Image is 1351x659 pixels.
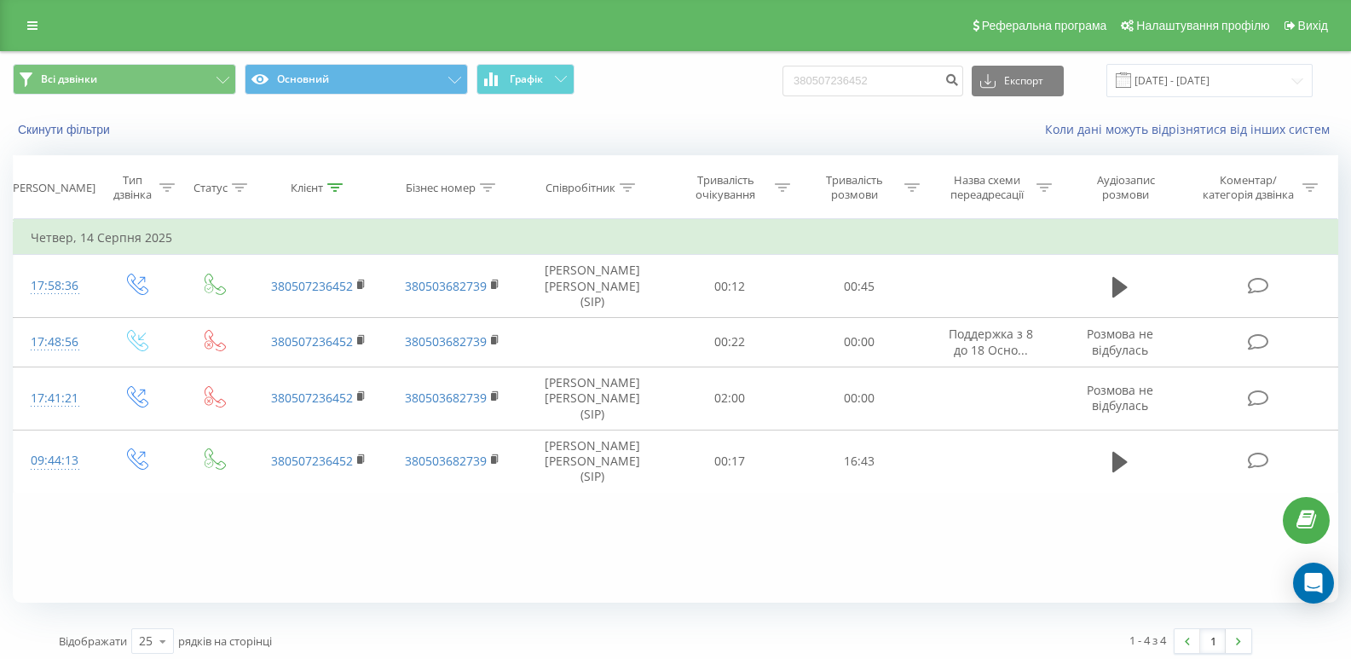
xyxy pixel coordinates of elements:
[245,64,468,95] button: Основний
[406,181,476,195] div: Бізнес номер
[1293,563,1334,604] div: Open Intercom Messenger
[178,633,272,649] span: рядків на сторінці
[1073,173,1178,202] div: Аудіозапис розмови
[271,333,353,350] a: 380507236452
[1087,326,1153,357] span: Розмова не відбулась
[13,122,118,137] button: Скинути фільтри
[810,173,900,202] div: Тривалість розмови
[941,173,1032,202] div: Назва схеми переадресації
[1298,19,1328,32] span: Вихід
[520,367,665,431] td: [PERSON_NAME] [PERSON_NAME] (SIP)
[291,181,323,195] div: Клієнт
[665,367,794,431] td: 02:00
[405,453,487,469] a: 380503682739
[1087,382,1153,413] span: Розмова не відбулась
[111,173,154,202] div: Тип дзвінка
[665,430,794,493] td: 00:17
[1045,121,1338,137] a: Коли дані можуть відрізнятися вiд інших систем
[1198,173,1298,202] div: Коментар/категорія дзвінка
[476,64,574,95] button: Графік
[510,73,543,85] span: Графік
[405,333,487,350] a: 380503682739
[794,430,924,493] td: 16:43
[139,633,153,650] div: 25
[31,269,79,303] div: 17:58:36
[1129,632,1166,649] div: 1 - 4 з 4
[1136,19,1269,32] span: Налаштування профілю
[972,66,1064,96] button: Експорт
[546,181,615,195] div: Співробітник
[794,317,924,367] td: 00:00
[31,382,79,415] div: 17:41:21
[271,390,353,406] a: 380507236452
[794,367,924,431] td: 00:00
[665,317,794,367] td: 00:22
[59,633,127,649] span: Відображати
[782,66,963,96] input: Пошук за номером
[520,255,665,318] td: [PERSON_NAME] [PERSON_NAME] (SIP)
[405,278,487,294] a: 380503682739
[13,64,236,95] button: Всі дзвінки
[14,221,1338,255] td: Четвер, 14 Серпня 2025
[193,181,228,195] div: Статус
[31,444,79,477] div: 09:44:13
[31,326,79,359] div: 17:48:56
[982,19,1107,32] span: Реферальна програма
[9,181,95,195] div: [PERSON_NAME]
[271,453,353,469] a: 380507236452
[1200,629,1226,653] a: 1
[794,255,924,318] td: 00:45
[665,255,794,318] td: 00:12
[680,173,771,202] div: Тривалість очікування
[520,430,665,493] td: [PERSON_NAME] [PERSON_NAME] (SIP)
[405,390,487,406] a: 380503682739
[271,278,353,294] a: 380507236452
[41,72,97,86] span: Всі дзвінки
[949,326,1033,357] span: Поддержка з 8 до 18 Осно...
